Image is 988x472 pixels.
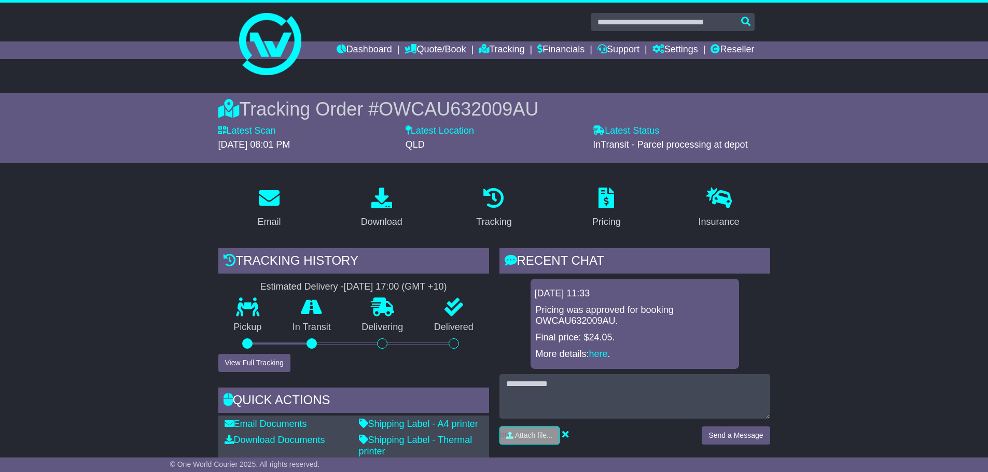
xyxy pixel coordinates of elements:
[225,419,307,429] a: Email Documents
[218,322,277,333] p: Pickup
[652,41,698,59] a: Settings
[535,288,735,299] div: [DATE] 11:33
[699,215,740,229] div: Insurance
[251,184,287,233] a: Email
[597,41,639,59] a: Support
[359,435,472,456] a: Shipping Label - Thermal printer
[218,98,770,120] div: Tracking Order #
[593,125,659,137] label: Latest Status
[711,41,754,59] a: Reseller
[586,184,628,233] a: Pricing
[469,184,518,233] a: Tracking
[537,41,585,59] a: Financials
[536,305,734,327] p: Pricing was approved for booking OWCAU632009AU.
[406,139,425,150] span: QLD
[479,41,524,59] a: Tracking
[218,139,290,150] span: [DATE] 08:01 PM
[170,460,320,468] span: © One World Courier 2025. All rights reserved.
[405,41,466,59] a: Quote/Book
[277,322,346,333] p: In Transit
[344,281,447,293] div: [DATE] 17:00 (GMT +10)
[218,281,489,293] div: Estimated Delivery -
[406,125,474,137] label: Latest Location
[218,388,489,416] div: Quick Actions
[218,248,489,276] div: Tracking history
[589,349,608,359] a: here
[354,184,409,233] a: Download
[702,426,770,445] button: Send a Message
[692,184,746,233] a: Insurance
[257,215,281,229] div: Email
[337,41,392,59] a: Dashboard
[218,354,290,372] button: View Full Tracking
[536,332,734,344] p: Final price: $24.05.
[379,98,538,120] span: OWCAU632009AU
[346,322,419,333] p: Delivering
[419,322,489,333] p: Delivered
[225,435,325,445] a: Download Documents
[593,139,747,150] span: InTransit - Parcel processing at depot
[476,215,511,229] div: Tracking
[536,349,734,360] p: More details: .
[499,248,770,276] div: RECENT CHAT
[592,215,621,229] div: Pricing
[218,125,276,137] label: Latest Scan
[361,215,402,229] div: Download
[359,419,478,429] a: Shipping Label - A4 printer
